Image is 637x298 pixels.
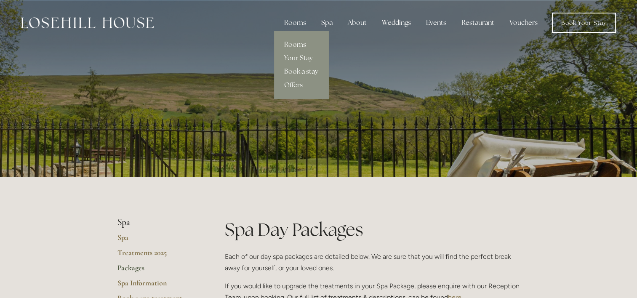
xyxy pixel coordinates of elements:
[117,248,198,263] a: Treatments 2025
[552,13,616,33] a: Book Your Stay
[225,217,520,242] h1: Spa Day Packages
[274,51,328,65] a: Your Stay
[503,14,544,31] a: Vouchers
[21,17,154,28] img: Losehill House
[315,14,339,31] div: Spa
[341,14,373,31] div: About
[455,14,501,31] div: Restaurant
[117,217,198,228] li: Spa
[274,65,328,78] a: Book a stay
[117,233,198,248] a: Spa
[274,78,328,92] a: Offers
[419,14,453,31] div: Events
[274,38,328,51] a: Rooms
[117,278,198,293] a: Spa Information
[277,14,313,31] div: Rooms
[117,263,198,278] a: Packages
[225,251,520,274] p: Each of our day spa packages are detailed below. We are sure that you will find the perfect break...
[375,14,418,31] div: Weddings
